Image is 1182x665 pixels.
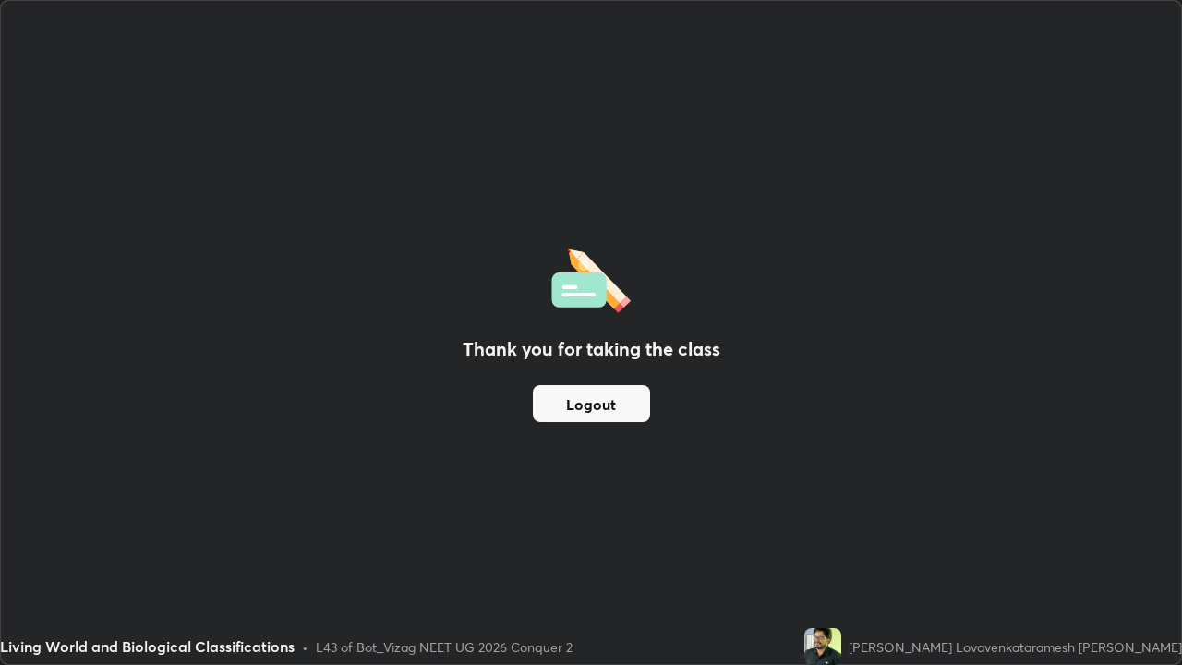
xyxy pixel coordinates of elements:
h2: Thank you for taking the class [463,335,720,363]
div: • [302,637,308,657]
img: 0ee1ce0a70734d8d84f972b22cf13d55.jpg [804,628,841,665]
button: Logout [533,385,650,422]
div: [PERSON_NAME] Lovavenkataramesh [PERSON_NAME] [849,637,1182,657]
img: offlineFeedback.1438e8b3.svg [551,243,631,313]
div: L43 of Bot_Vizag NEET UG 2026 Conquer 2 [316,637,573,657]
